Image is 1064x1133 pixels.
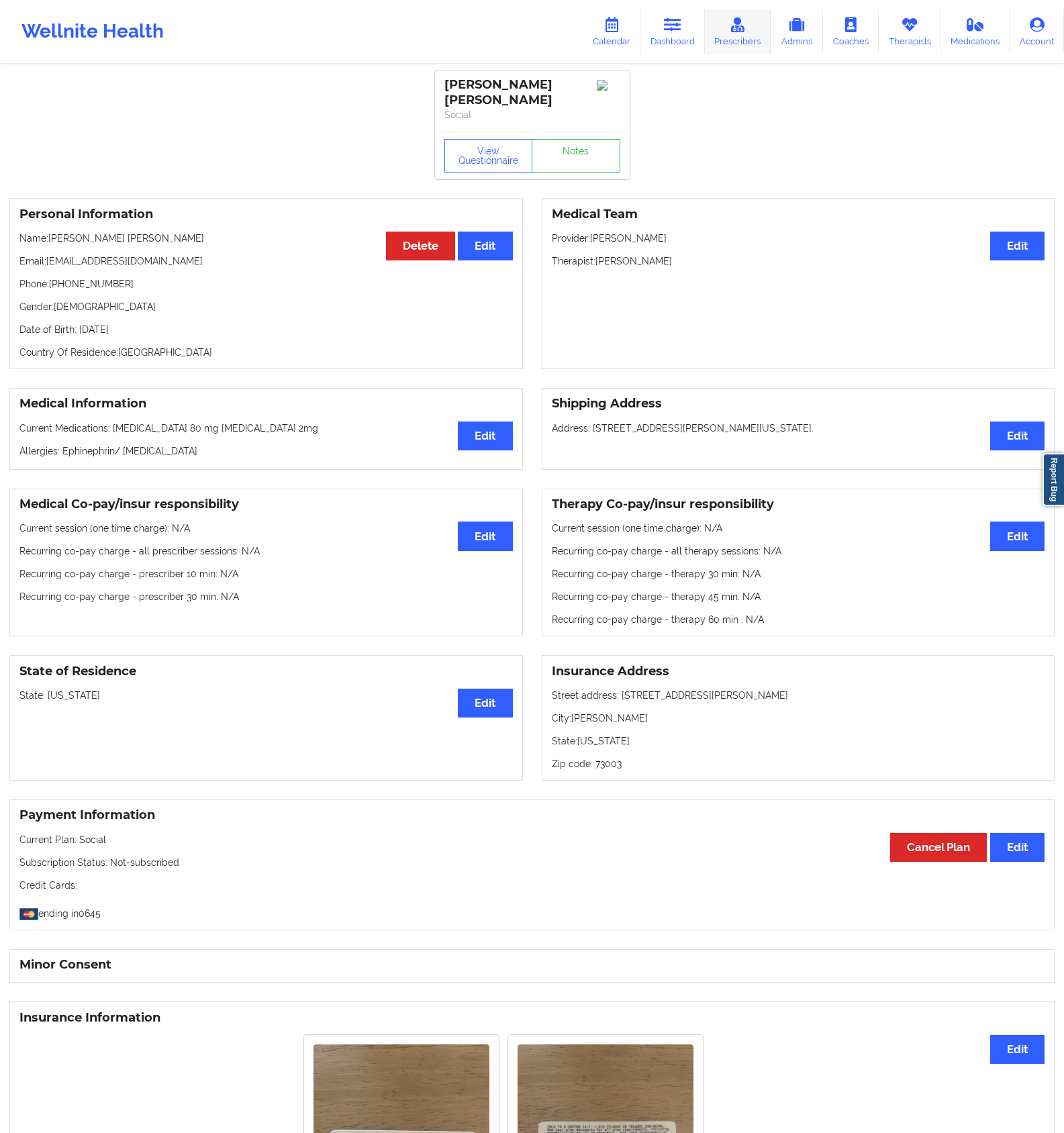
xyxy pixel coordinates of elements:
button: Edit [458,422,512,450]
p: State: [US_STATE] [552,734,1045,748]
p: Provider: [PERSON_NAME] [552,232,1045,245]
a: Prescribers [705,9,771,54]
p: Current session (one time charge): N/A [19,522,513,535]
button: View Questionnaire [444,139,533,173]
p: Recurring co-pay charge - prescriber 30 min : N/A [19,590,513,603]
h3: Medical Information [19,396,513,411]
a: Calendar [583,9,640,54]
button: Edit [990,1035,1045,1064]
button: Delete [386,232,455,260]
p: Social [444,108,620,121]
h3: Medical Team [552,207,1045,222]
p: Credit Cards: [19,879,1045,892]
h3: Medical Co-pay/insur responsibility [19,497,513,512]
h3: Payment Information [19,807,1045,823]
button: Edit [458,522,512,550]
p: Zip code: 73003 [552,757,1045,771]
button: Edit [990,232,1045,260]
p: Current Plan: Social [19,833,1045,846]
p: Current Medications: [MEDICAL_DATA] 80 mg [MEDICAL_DATA] 2mg [19,422,513,435]
button: Edit [458,689,512,718]
h3: Insurance Information [19,1010,1045,1026]
button: Edit [990,833,1045,862]
button: Edit [990,522,1045,550]
p: Phone: [PHONE_NUMBER] [19,277,513,291]
p: Email: [EMAIL_ADDRESS][DOMAIN_NAME] [19,254,513,268]
a: Report Bug [1043,453,1064,506]
h3: Therapy Co-pay/insur responsibility [552,497,1045,512]
a: Dashboard [640,9,705,54]
p: Allergies: Ephinephrin/ [MEDICAL_DATA] [19,444,513,458]
a: Admins [771,9,823,54]
a: Account [1010,9,1064,54]
p: Recurring co-pay charge - prescriber 10 min : N/A [19,567,513,581]
a: Coaches [823,9,879,54]
p: State: [US_STATE] [19,689,513,702]
h3: State of Residence [19,664,513,679]
button: Edit [458,232,512,260]
p: Gender: [DEMOGRAPHIC_DATA] [19,300,513,313]
button: Edit [990,422,1045,450]
a: Medications [941,9,1010,54]
img: Image%2Fplaceholer-image.png [597,80,620,91]
div: [PERSON_NAME] [PERSON_NAME] [444,77,620,108]
p: Street address: [STREET_ADDRESS][PERSON_NAME] [552,689,1045,702]
h3: Shipping Address [552,396,1045,411]
p: Recurring co-pay charge - therapy 30 min : N/A [552,567,1045,581]
p: Therapist: [PERSON_NAME] [552,254,1045,268]
p: City: [PERSON_NAME] [552,711,1045,725]
p: Recurring co-pay charge - all therapy sessions : N/A [552,544,1045,558]
h3: Minor Consent [19,957,1045,973]
a: Therapists [879,9,941,54]
p: Name: [PERSON_NAME] [PERSON_NAME] [19,232,513,245]
p: Subscription Status: Not-subscribed [19,856,1045,869]
h3: Insurance Address [552,664,1045,679]
p: Address: [STREET_ADDRESS][PERSON_NAME][US_STATE]. [552,422,1045,435]
p: ending in 0645 [19,901,1045,920]
p: Current session (one time charge): N/A [552,522,1045,535]
a: Notes [532,139,620,173]
p: Date of Birth: [DATE] [19,323,513,336]
p: Recurring co-pay charge - all prescriber sessions : N/A [19,544,513,558]
p: Recurring co-pay charge - therapy 60 min : N/A [552,613,1045,626]
button: Cancel Plan [890,833,987,862]
p: Recurring co-pay charge - therapy 45 min : N/A [552,590,1045,603]
h3: Personal Information [19,207,513,222]
p: Country Of Residence: [GEOGRAPHIC_DATA] [19,346,513,359]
